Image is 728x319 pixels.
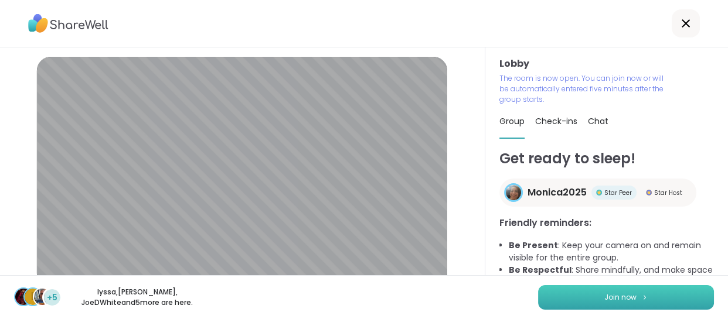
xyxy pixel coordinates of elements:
[506,185,521,200] img: Monica2025
[499,148,714,169] h1: Get ready to sleep!
[509,239,714,264] li: : Keep your camera on and remain visible for the entire group.
[604,292,637,303] span: Join now
[499,57,714,71] h3: Lobby
[509,264,571,276] b: Be Respectful
[509,239,558,251] b: Be Present
[28,10,108,37] img: ShareWell Logo
[47,291,57,304] span: +5
[641,294,648,300] img: ShareWell Logomark
[72,287,203,308] p: lyssa , [PERSON_NAME] , JoeDWhite and 5 more are here.
[499,73,668,105] p: The room is now open. You can join now or will be automatically entered five minutes after the gr...
[596,190,602,195] img: Star Peer
[31,289,35,304] span: L
[499,115,525,127] span: Group
[34,289,50,305] img: JoeDWhite
[15,289,32,305] img: lyssa
[509,264,714,289] li: : Share mindfully, and make space for everyone to share!
[499,179,696,207] a: Monica2025Monica2025Star PeerStar PeerStar HostStar Host
[588,115,608,127] span: Chat
[654,188,682,197] span: Star Host
[528,186,587,200] span: Monica2025
[538,285,714,310] button: Join now
[499,216,714,230] h3: Friendly reminders:
[535,115,577,127] span: Check-ins
[646,190,652,195] img: Star Host
[604,188,632,197] span: Star Peer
